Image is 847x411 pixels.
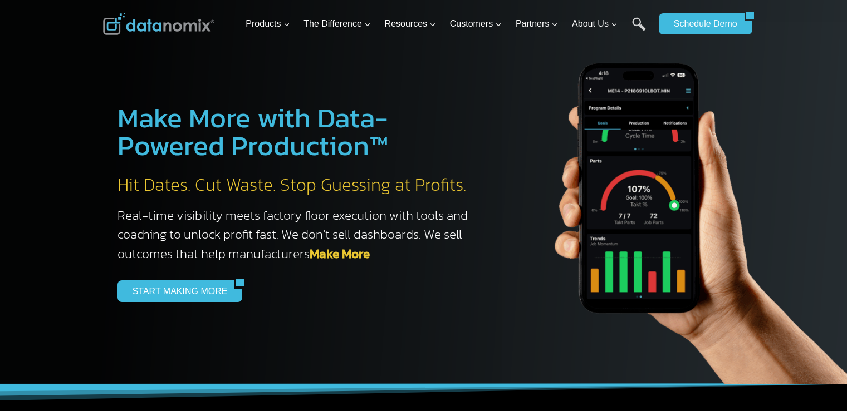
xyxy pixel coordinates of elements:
img: Datanomix [103,13,214,35]
h1: Make More with Data-Powered Production™ [117,104,479,160]
span: Partners [516,17,558,31]
span: Customers [450,17,502,31]
span: About Us [572,17,618,31]
nav: Primary Navigation [241,6,653,42]
span: Products [246,17,290,31]
h3: Real-time visibility meets factory floor execution with tools and coaching to unlock profit fast.... [117,206,479,264]
span: Resources [385,17,436,31]
a: Search [632,17,646,42]
a: START MAKING MORE [117,280,235,301]
a: Schedule Demo [659,13,745,34]
span: The Difference [303,17,371,31]
h2: Hit Dates. Cut Waste. Stop Guessing at Profits. [117,174,479,197]
a: Make More [310,244,370,263]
